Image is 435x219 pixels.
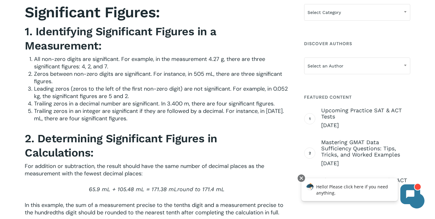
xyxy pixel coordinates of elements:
span: All non-zero digits are significant. For example, in the measurement 4.27 g, there are three sign... [34,55,265,70]
a: Upcoming Practice SAT & ACT Tests [DATE] [321,107,410,129]
span: Select an Author [304,59,410,72]
h4: Discover Authors [304,38,410,49]
strong: 2. Determining Significant Figures in Calculations: [25,132,217,159]
span: Select an Author [304,58,410,74]
span: [DATE] [321,160,410,167]
span: 65.9 mL + 105.48 mL = 171.38 mL [89,186,177,192]
iframe: Chatbot [295,173,426,210]
span: Leading zeros (zeros to the left of the first non-zero digit) are not significant. For example, i... [34,85,288,100]
span: round to 171.4 mL [177,186,225,192]
span: Mastering GMAT Data Sufficiency Questions: Tips, Tricks, and Worked Examples [321,139,410,158]
a: Mastering GMAT Data Sufficiency Questions: Tips, Tricks, and Worked Examples [DATE] [321,139,410,167]
span: Trailing zeros in an integer are significant if they are followed by a decimal. For instance, in ... [34,107,284,122]
span: Zeros between non-zero digits are significant. For instance, in 505 mL, there are three significa... [34,70,282,85]
span: In this example, the sum of a measurement precise to the tenths digit and a measurement precise t... [25,201,283,216]
span: Select Category [304,4,410,21]
h4: Featured Content [304,92,410,103]
span: Upcoming Practice SAT & ACT Tests [321,107,410,120]
strong: 1. Identifying Significant Figures in a Measurement: [25,25,216,52]
span: For addition or subtraction, the result should have the same number of decimal places as the meas... [25,162,264,177]
span: [DATE] [321,122,410,129]
span: Trailing zeros in a decimal number are significant. In 3.400 m, there are four significant figures. [34,100,275,107]
span: Select Category [304,6,410,19]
